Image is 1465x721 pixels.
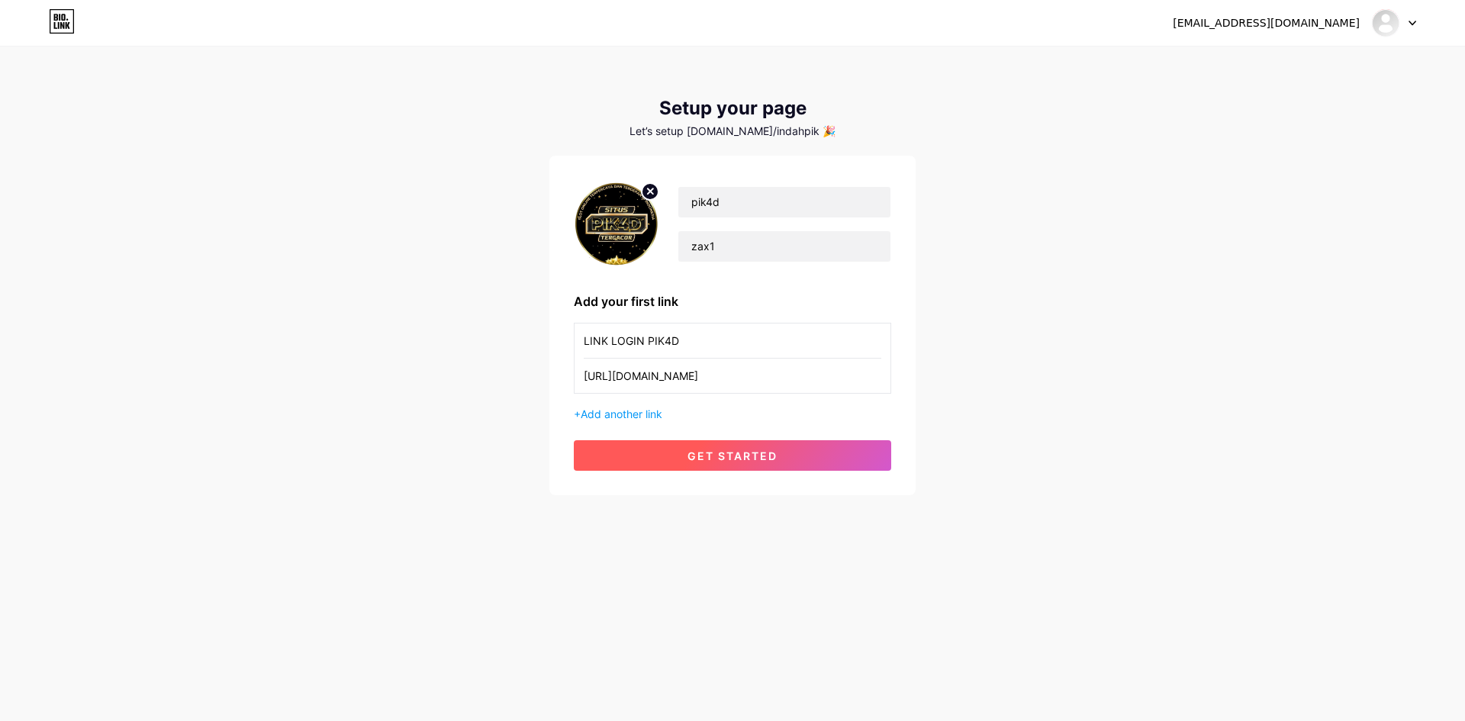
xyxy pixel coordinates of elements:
[549,125,916,137] div: Let’s setup [DOMAIN_NAME]/indahpik 🎉
[678,231,890,262] input: bio
[574,292,891,311] div: Add your first link
[574,440,891,471] button: get started
[584,323,881,358] input: Link name (My Instagram)
[584,359,881,393] input: URL (https://instagram.com/yourname)
[687,449,778,462] span: get started
[1371,8,1400,37] img: indah pik4d
[574,180,659,268] img: profile pic
[678,187,890,217] input: Your name
[549,98,916,119] div: Setup your page
[574,406,891,422] div: +
[581,407,662,420] span: Add another link
[1173,15,1360,31] div: [EMAIL_ADDRESS][DOMAIN_NAME]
